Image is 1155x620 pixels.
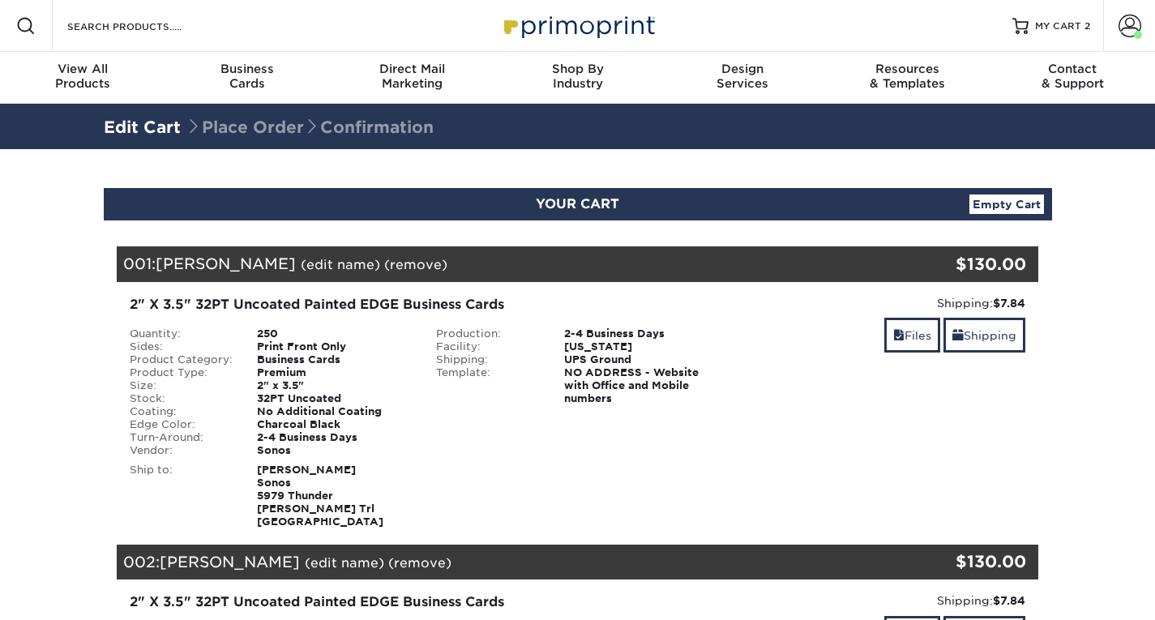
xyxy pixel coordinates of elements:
a: BusinessCards [165,52,331,104]
a: (edit name) [305,555,384,571]
a: Files [884,318,940,353]
a: (edit name) [301,257,380,272]
div: Product Category: [118,353,246,366]
div: 2" X 3.5" 32PT Uncoated Painted EDGE Business Cards [130,295,719,314]
div: Size: [118,379,246,392]
div: UPS Ground [552,353,731,366]
div: Facility: [424,340,552,353]
div: Shipping: [424,353,552,366]
div: NO ADDRESS - Website with Office and Mobile numbers [552,366,731,405]
div: & Support [990,62,1155,91]
div: Print Front Only [245,340,424,353]
div: Charcoal Black [245,418,424,431]
div: $130.00 [885,252,1027,276]
span: [PERSON_NAME] [160,553,300,571]
span: Shop By [495,62,661,76]
div: Sides: [118,340,246,353]
div: Shipping: [743,592,1026,609]
div: Product Type: [118,366,246,379]
a: Shipping [943,318,1025,353]
div: 001: [117,246,885,282]
div: Coating: [118,405,246,418]
span: Direct Mail [330,62,495,76]
div: 2-4 Business Days [552,327,731,340]
div: Cards [165,62,331,91]
div: Services [660,62,825,91]
span: YOUR CART [536,196,619,212]
span: MY CART [1035,19,1081,33]
span: 2 [1084,20,1090,32]
div: Stock: [118,392,246,405]
div: Ship to: [118,464,246,528]
div: $130.00 [885,549,1027,574]
div: [US_STATE] [552,340,731,353]
a: DesignServices [660,52,825,104]
div: 2" x 3.5" [245,379,424,392]
span: Resources [825,62,990,76]
div: Template: [424,366,552,405]
div: No Additional Coating [245,405,424,418]
div: Shipping: [743,295,1026,311]
div: Quantity: [118,327,246,340]
span: Design [660,62,825,76]
strong: $7.84 [993,594,1025,607]
div: 002: [117,545,885,580]
strong: [PERSON_NAME] Sonos 5979 Thunder [PERSON_NAME] Trl [GEOGRAPHIC_DATA] [257,464,383,528]
div: Industry [495,62,661,91]
div: Turn-Around: [118,431,246,444]
span: [PERSON_NAME] [156,254,296,272]
div: Business Cards [245,353,424,366]
a: Direct MailMarketing [330,52,495,104]
a: Edit Cart [104,118,181,137]
div: Vendor: [118,444,246,457]
div: Premium [245,366,424,379]
div: Marketing [330,62,495,91]
input: SEARCH PRODUCTS..... [66,16,224,36]
span: Business [165,62,331,76]
a: (remove) [384,257,447,272]
div: 2-4 Business Days [245,431,424,444]
div: 2" X 3.5" 32PT Uncoated Painted EDGE Business Cards [130,592,719,612]
div: Sonos [245,444,424,457]
div: Production: [424,327,552,340]
span: Place Order Confirmation [186,118,434,137]
strong: $7.84 [993,297,1025,310]
a: Resources& Templates [825,52,990,104]
div: 32PT Uncoated [245,392,424,405]
span: Contact [990,62,1155,76]
img: Primoprint [497,8,659,43]
div: 250 [245,327,424,340]
a: Shop ByIndustry [495,52,661,104]
a: Empty Cart [969,195,1044,214]
a: Contact& Support [990,52,1155,104]
a: (remove) [388,555,451,571]
div: Edge Color: [118,418,246,431]
div: & Templates [825,62,990,91]
span: shipping [952,329,964,342]
span: files [893,329,905,342]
